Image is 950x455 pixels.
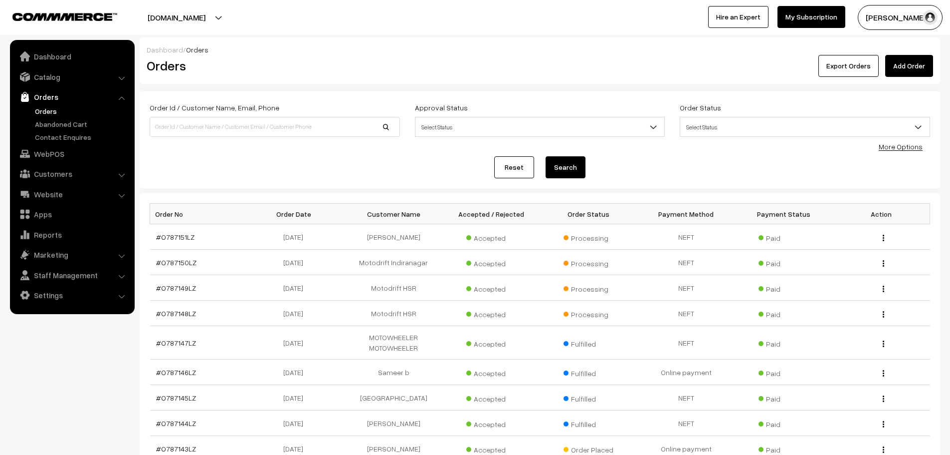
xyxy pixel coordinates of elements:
[637,250,735,275] td: NEFT
[883,235,884,241] img: Menu
[32,119,131,129] a: Abandoned Cart
[466,391,516,404] span: Accepted
[147,45,183,54] a: Dashboard
[564,230,613,243] span: Processing
[12,226,131,244] a: Reports
[345,411,443,436] td: [PERSON_NAME]
[637,326,735,360] td: NEFT
[637,224,735,250] td: NEFT
[637,204,735,224] th: Payment Method
[466,230,516,243] span: Accepted
[247,385,345,411] td: [DATE]
[466,336,516,349] span: Accepted
[156,368,196,377] a: #O787146LZ
[345,385,443,411] td: [GEOGRAPHIC_DATA]
[883,370,884,377] img: Menu
[883,260,884,267] img: Menu
[156,339,196,347] a: #O787147LZ
[759,442,808,455] span: Paid
[818,55,879,77] button: Export Orders
[345,224,443,250] td: [PERSON_NAME]
[708,6,768,28] a: Hire an Expert
[345,250,443,275] td: Motodrift Indiranagar
[113,5,240,30] button: [DOMAIN_NAME]
[466,417,516,430] span: Accepted
[923,10,938,25] img: user
[147,44,933,55] div: /
[564,442,613,455] span: Order Placed
[156,233,194,241] a: #O787151LZ
[156,258,196,267] a: #O787150LZ
[345,360,443,385] td: Sameer b
[540,204,638,224] th: Order Status
[564,281,613,294] span: Processing
[637,275,735,301] td: NEFT
[12,246,131,264] a: Marketing
[466,307,516,320] span: Accepted
[345,204,443,224] th: Customer Name
[546,156,585,178] button: Search
[759,307,808,320] span: Paid
[12,165,131,183] a: Customers
[885,55,933,77] a: Add Order
[466,366,516,379] span: Accepted
[883,311,884,318] img: Menu
[466,442,516,455] span: Accepted
[150,117,400,137] input: Order Id / Customer Name / Customer Email / Customer Phone
[759,281,808,294] span: Paid
[442,204,540,224] th: Accepted / Rejected
[879,142,923,151] a: More Options
[883,396,884,402] img: Menu
[494,156,534,178] a: Reset
[156,309,196,318] a: #O787148LZ
[12,13,117,20] img: COMMMERCE
[680,118,930,136] span: Select Status
[32,132,131,142] a: Contact Enquires
[858,5,943,30] button: [PERSON_NAME]
[564,307,613,320] span: Processing
[777,6,845,28] a: My Subscription
[883,447,884,453] img: Menu
[247,250,345,275] td: [DATE]
[680,102,721,113] label: Order Status
[345,275,443,301] td: Motodrift HSR
[12,88,131,106] a: Orders
[637,411,735,436] td: NEFT
[156,394,196,402] a: #O787145LZ
[680,117,930,137] span: Select Status
[883,421,884,428] img: Menu
[247,326,345,360] td: [DATE]
[637,301,735,326] td: NEFT
[759,366,808,379] span: Paid
[466,256,516,269] span: Accepted
[12,10,100,22] a: COMMMERCE
[564,417,613,430] span: Fulfilled
[12,68,131,86] a: Catalog
[247,360,345,385] td: [DATE]
[147,58,399,73] h2: Orders
[883,341,884,347] img: Menu
[759,391,808,404] span: Paid
[247,301,345,326] td: [DATE]
[759,256,808,269] span: Paid
[564,366,613,379] span: Fulfilled
[637,360,735,385] td: Online payment
[12,47,131,65] a: Dashboard
[735,204,833,224] th: Payment Status
[247,275,345,301] td: [DATE]
[759,417,808,430] span: Paid
[759,230,808,243] span: Paid
[564,336,613,349] span: Fulfilled
[415,117,665,137] span: Select Status
[564,391,613,404] span: Fulfilled
[247,224,345,250] td: [DATE]
[247,411,345,436] td: [DATE]
[415,118,665,136] span: Select Status
[637,385,735,411] td: NEFT
[156,284,196,292] a: #O787149LZ
[345,326,443,360] td: MOTOWHEELER MOTOWHEELER
[156,419,196,428] a: #O787144LZ
[832,204,930,224] th: Action
[186,45,208,54] span: Orders
[564,256,613,269] span: Processing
